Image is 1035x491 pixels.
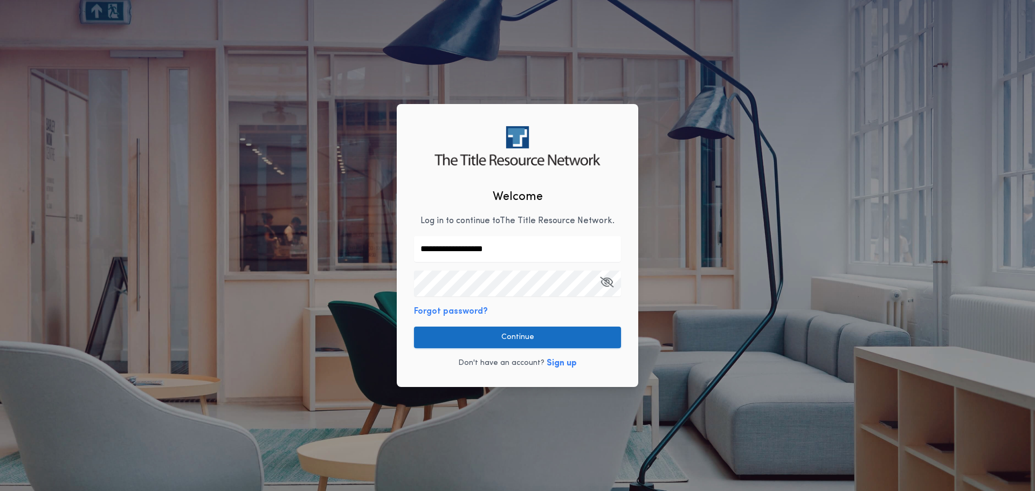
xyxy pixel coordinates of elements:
[493,188,543,206] h2: Welcome
[414,305,488,318] button: Forgot password?
[420,215,615,227] p: Log in to continue to The Title Resource Network .
[547,357,577,370] button: Sign up
[414,327,621,348] button: Continue
[458,358,544,369] p: Don't have an account?
[434,126,600,165] img: logo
